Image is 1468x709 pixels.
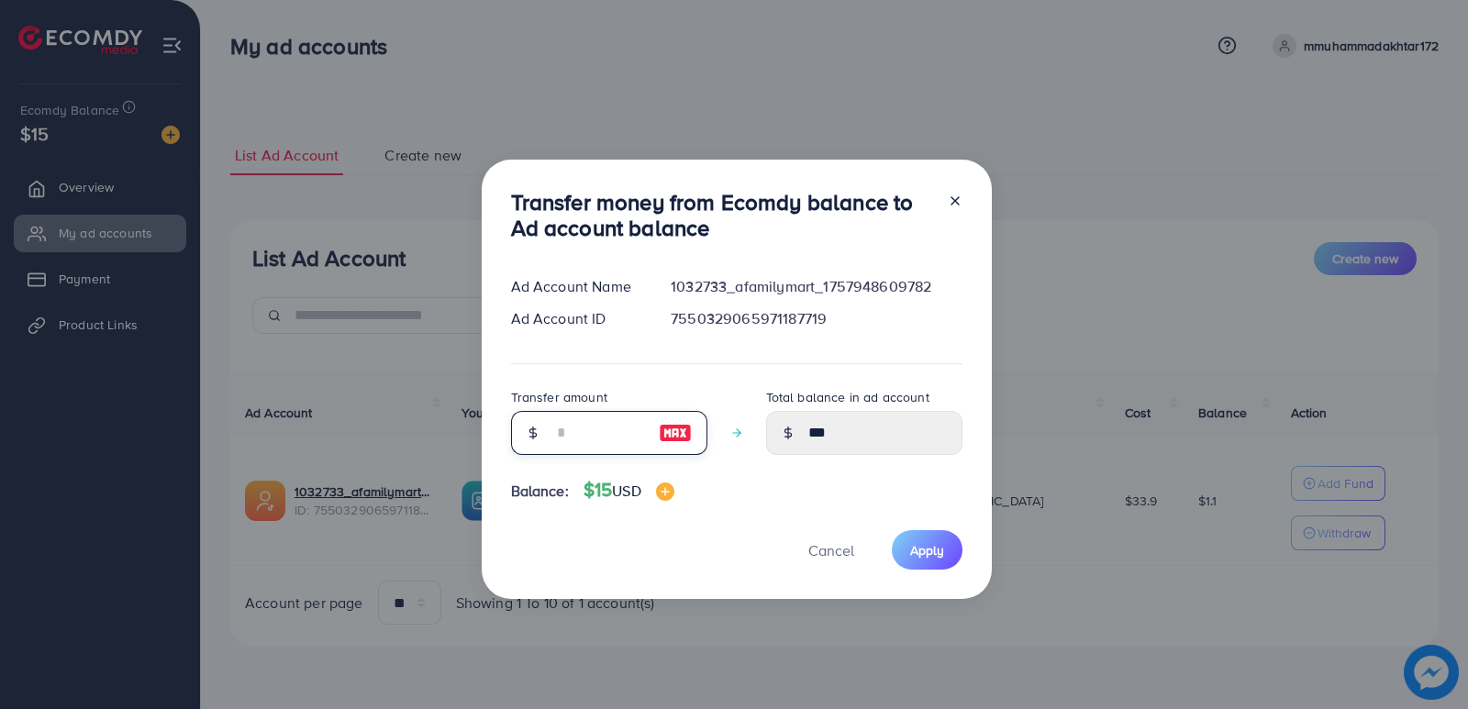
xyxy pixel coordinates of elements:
[511,481,569,502] span: Balance:
[659,422,692,444] img: image
[892,530,962,570] button: Apply
[656,276,976,297] div: 1032733_afamilymart_1757948609782
[496,276,657,297] div: Ad Account Name
[766,388,929,406] label: Total balance in ad account
[584,479,674,502] h4: $15
[785,530,877,570] button: Cancel
[511,189,933,242] h3: Transfer money from Ecomdy balance to Ad account balance
[656,308,976,329] div: 7550329065971187719
[612,481,640,501] span: USD
[808,540,854,560] span: Cancel
[511,388,607,406] label: Transfer amount
[910,541,944,559] span: Apply
[496,308,657,329] div: Ad Account ID
[656,482,674,501] img: image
